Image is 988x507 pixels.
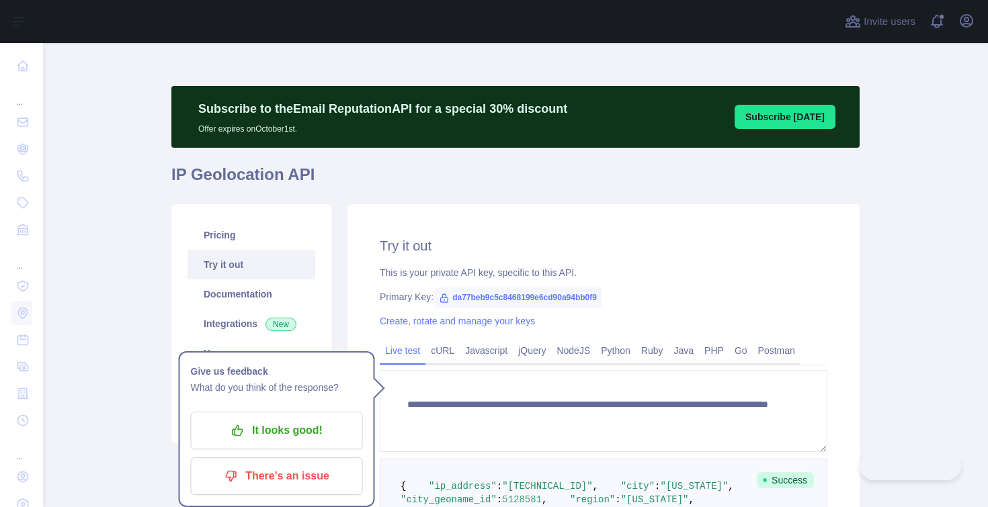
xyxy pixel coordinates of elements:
a: Go [729,340,753,361]
div: ... [11,435,32,462]
span: : [615,494,620,505]
a: Live test [380,340,425,361]
p: It looks good! [201,419,353,442]
div: ... [11,81,32,107]
span: "[US_STATE]" [661,481,729,492]
a: cURL [425,340,460,361]
span: "region" [570,494,615,505]
span: New [265,318,296,331]
a: jQuery [513,340,551,361]
a: Pricing [188,220,315,250]
div: This is your private API key, specific to this API. [380,266,827,279]
span: : [655,481,660,492]
div: ... [11,244,32,271]
span: "ip_address" [429,481,497,492]
iframe: Toggle Customer Support [860,452,961,480]
span: Success [757,472,814,488]
span: da77beb9c5c8468199e6cd90a94bb0f9 [434,287,602,308]
button: Invite users [842,11,918,32]
button: There's an issue [191,457,363,495]
span: "city_geoname_id" [401,494,497,505]
p: Subscribe to the Email Reputation API for a special 30 % discount [198,99,567,118]
a: Postman [753,340,800,361]
span: "[TECHNICAL_ID]" [502,481,592,492]
a: Java [669,340,700,361]
a: Usage [188,338,315,368]
a: Create, rotate and manage your keys [380,316,535,326]
span: 5128581 [502,494,542,505]
p: Offer expires on October 1st. [198,118,567,134]
span: Invite users [864,14,915,30]
div: Primary Key: [380,290,827,304]
p: There's an issue [201,465,353,488]
a: PHP [699,340,729,361]
a: Documentation [188,279,315,309]
a: Javascript [460,340,513,361]
button: Subscribe [DATE] [735,105,835,129]
h1: Give us feedback [191,363,363,379]
span: , [689,494,694,505]
span: { [401,481,406,492]
p: What do you think of the response? [191,379,363,396]
h1: IP Geolocation API [171,164,860,196]
span: "[US_STATE]" [621,494,689,505]
a: Try it out [188,250,315,279]
span: , [542,494,547,505]
span: , [593,481,598,492]
a: Integrations New [188,309,315,338]
span: , [728,481,733,492]
span: "city" [621,481,655,492]
a: Ruby [636,340,669,361]
a: NodeJS [551,340,595,361]
h2: Try it out [380,236,827,255]
button: It looks good! [191,412,363,449]
span: : [497,481,502,492]
span: : [497,494,502,505]
a: Python [595,340,636,361]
